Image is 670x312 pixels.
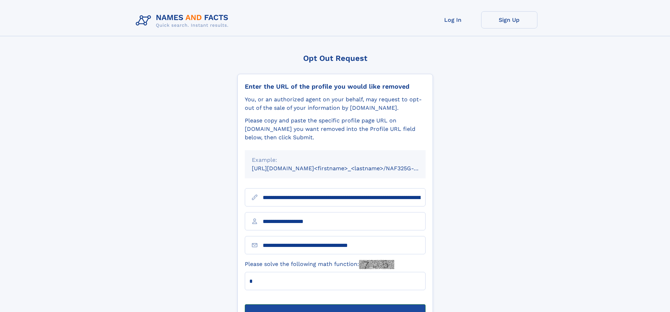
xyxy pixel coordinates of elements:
[245,116,426,142] div: Please copy and paste the specific profile page URL on [DOMAIN_NAME] you want removed into the Pr...
[252,156,419,164] div: Example:
[133,11,234,30] img: Logo Names and Facts
[245,83,426,90] div: Enter the URL of the profile you would like removed
[252,165,439,172] small: [URL][DOMAIN_NAME]<firstname>_<lastname>/NAF325G-xxxxxxxx
[245,95,426,112] div: You, or an authorized agent on your behalf, may request to opt-out of the sale of your informatio...
[481,11,537,28] a: Sign Up
[245,260,394,269] label: Please solve the following math function:
[237,54,433,63] div: Opt Out Request
[425,11,481,28] a: Log In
